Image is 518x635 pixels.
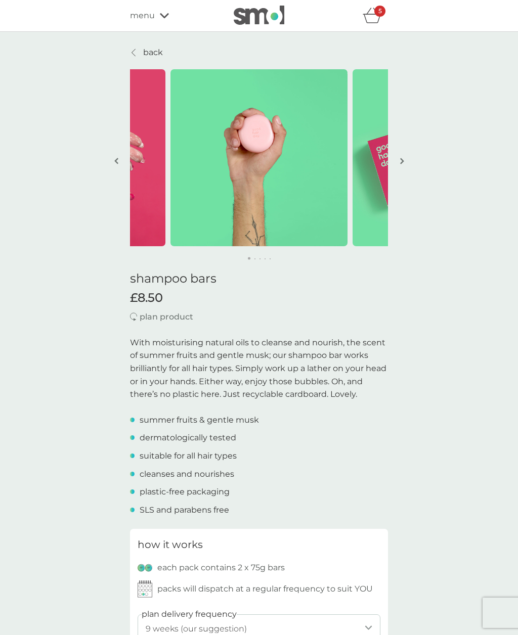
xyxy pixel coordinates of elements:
[363,6,388,26] div: basket
[130,46,163,59] a: back
[157,561,285,574] p: each pack contains 2 x 75g bars
[143,46,163,59] p: back
[130,291,163,305] span: £8.50
[140,414,259,427] p: summer fruits & gentle musk
[140,485,230,498] p: plastic-free packaging
[234,6,284,25] img: smol
[114,157,118,165] img: left-arrow.svg
[130,9,155,22] span: menu
[130,271,388,286] h1: shampoo bars
[140,431,236,444] p: dermatologically tested
[142,608,237,621] label: plan delivery frequency
[138,536,203,553] h3: how it works
[140,310,193,324] p: plan product
[140,468,234,481] p: cleanses and nourishes
[157,582,373,596] p: packs will dispatch at a regular frequency to suit YOU
[140,504,229,517] p: SLS and parabens free
[400,157,404,165] img: right-arrow.svg
[140,449,237,463] p: suitable for all hair types
[130,336,388,401] p: With moisturising natural oils to cleanse and nourish, the scent of summer fruits and gentle musk...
